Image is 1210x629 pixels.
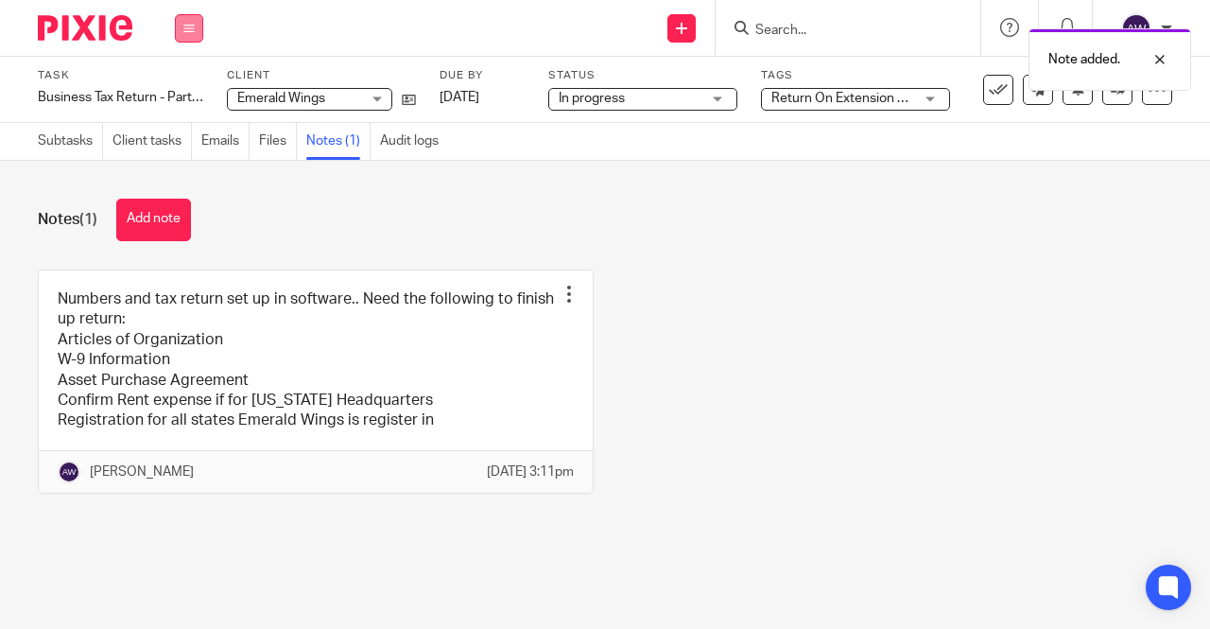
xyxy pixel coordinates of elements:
[79,212,97,227] span: (1)
[227,68,416,83] label: Client
[771,92,915,105] span: Return On Extension + 1
[440,68,525,83] label: Due by
[38,88,203,107] div: Business Tax Return - Partnership- On Extension
[306,123,371,160] a: Notes (1)
[201,123,250,160] a: Emails
[38,15,132,41] img: Pixie
[38,210,97,230] h1: Notes
[380,123,448,160] a: Audit logs
[1048,50,1120,69] p: Note added.
[116,199,191,241] button: Add note
[548,68,737,83] label: Status
[58,461,80,483] img: svg%3E
[38,68,203,83] label: Task
[487,463,574,481] p: [DATE] 3:11pm
[237,92,325,105] span: Emerald Wings
[112,123,192,160] a: Client tasks
[38,123,103,160] a: Subtasks
[259,123,297,160] a: Files
[1121,13,1151,44] img: svg%3E
[90,463,194,481] p: [PERSON_NAME]
[559,92,625,105] span: In progress
[440,91,479,104] span: [DATE]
